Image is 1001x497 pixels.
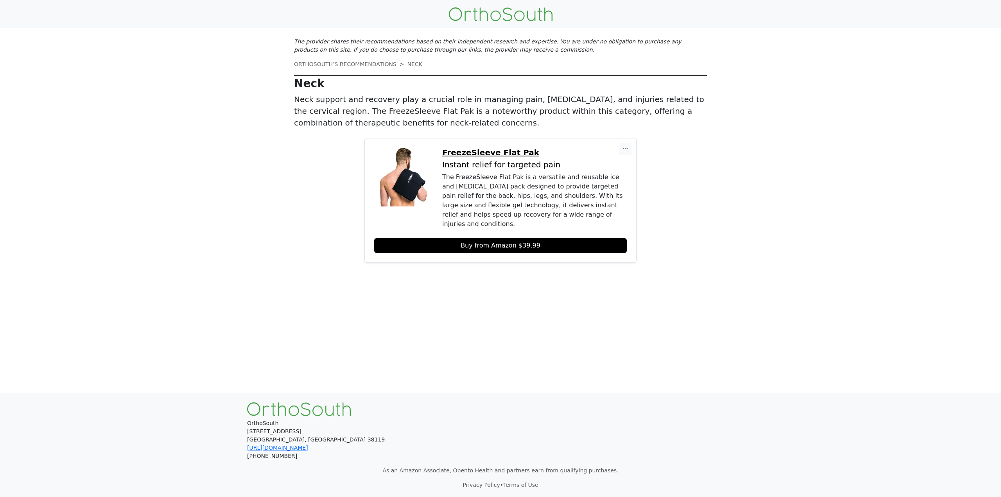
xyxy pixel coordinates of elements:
[247,402,351,416] img: OrthoSouth
[294,38,707,54] p: The provider shares their recommendations based on their independent research and expertise. You ...
[396,60,422,68] li: NECK
[503,482,538,488] a: Terms of Use
[442,148,627,157] a: FreezeSleeve Flat Pak
[247,419,754,460] p: OrthoSouth [STREET_ADDRESS] [GEOGRAPHIC_DATA], [GEOGRAPHIC_DATA] 38119 [PHONE_NUMBER]
[463,482,500,488] a: Privacy Policy
[449,7,553,21] img: OrthoSouth
[294,93,707,129] p: Neck support and recovery play a crucial role in managing pain, [MEDICAL_DATA], and injuries rela...
[247,466,754,475] p: As an Amazon Associate, Obento Health and partners earn from qualifying purchases.
[374,148,433,206] img: FreezeSleeve Flat Pak
[247,481,754,489] p: •
[294,77,707,90] p: Neck
[294,61,396,67] a: ORTHOSOUTH’S RECOMMENDATIONS
[442,160,627,169] p: Instant relief for targeted pain
[374,238,627,253] a: Buy from Amazon $39.99
[247,445,308,451] a: [URL][DOMAIN_NAME]
[442,172,627,229] div: The FreezeSleeve Flat Pak is a versatile and reusable ice and [MEDICAL_DATA] pack designed to pro...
